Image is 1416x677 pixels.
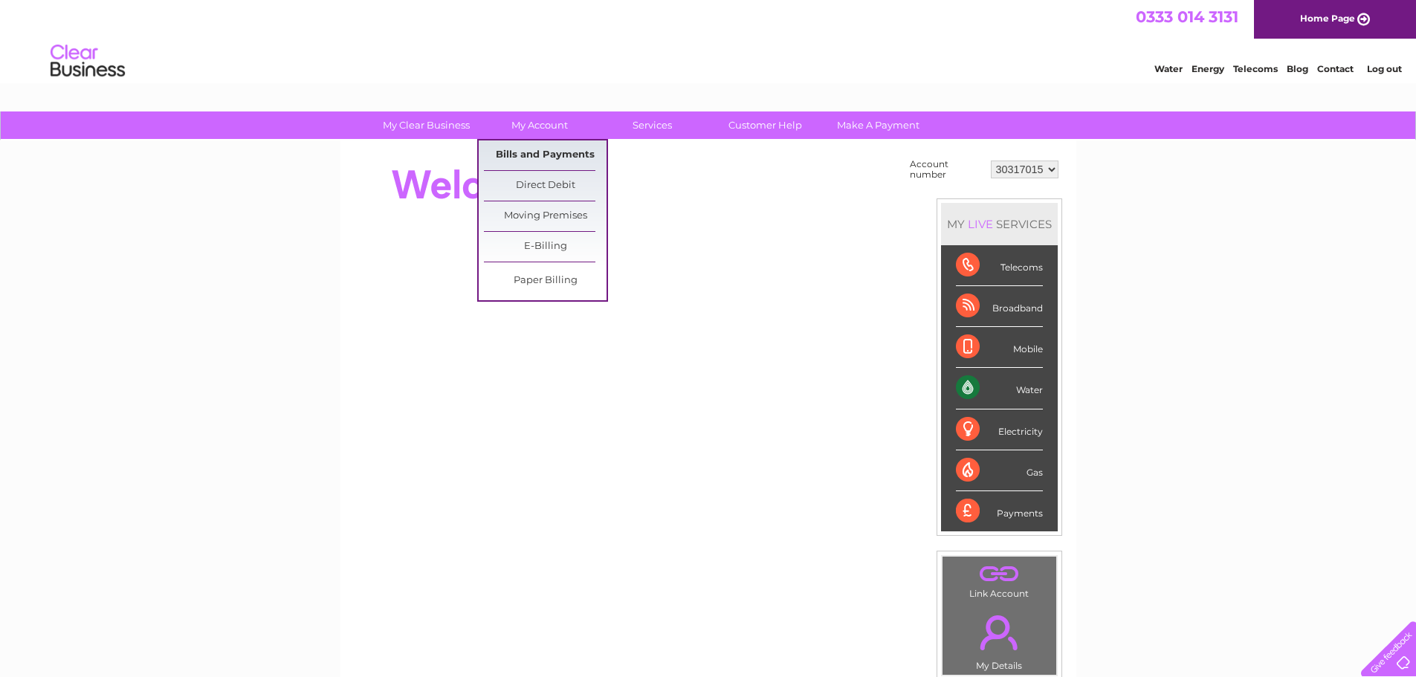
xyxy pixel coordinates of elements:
a: Energy [1192,63,1224,74]
a: Make A Payment [817,111,940,139]
a: . [946,560,1053,586]
td: My Details [942,603,1057,676]
a: My Clear Business [365,111,488,139]
div: Mobile [956,327,1043,368]
a: Telecoms [1233,63,1278,74]
a: Blog [1287,63,1308,74]
a: Water [1154,63,1183,74]
a: Contact [1317,63,1354,74]
div: MY SERVICES [941,203,1058,245]
a: Paper Billing [484,266,607,296]
div: Broadband [956,286,1043,327]
a: Customer Help [704,111,827,139]
a: Moving Premises [484,201,607,231]
div: Water [956,368,1043,409]
a: Log out [1367,63,1402,74]
a: Direct Debit [484,171,607,201]
div: Payments [956,491,1043,531]
div: LIVE [965,217,996,231]
a: 0333 014 3131 [1136,7,1238,26]
img: logo.png [50,39,126,84]
td: Link Account [942,556,1057,603]
a: . [946,606,1053,658]
div: Telecoms [956,245,1043,286]
div: Electricity [956,409,1043,450]
a: E-Billing [484,232,607,262]
div: Gas [956,450,1043,491]
a: Services [591,111,714,139]
a: My Account [478,111,601,139]
a: Bills and Payments [484,140,607,170]
td: Account number [906,155,987,184]
div: Clear Business is a trading name of Verastar Limited (registered in [GEOGRAPHIC_DATA] No. 3667643... [358,8,1060,72]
